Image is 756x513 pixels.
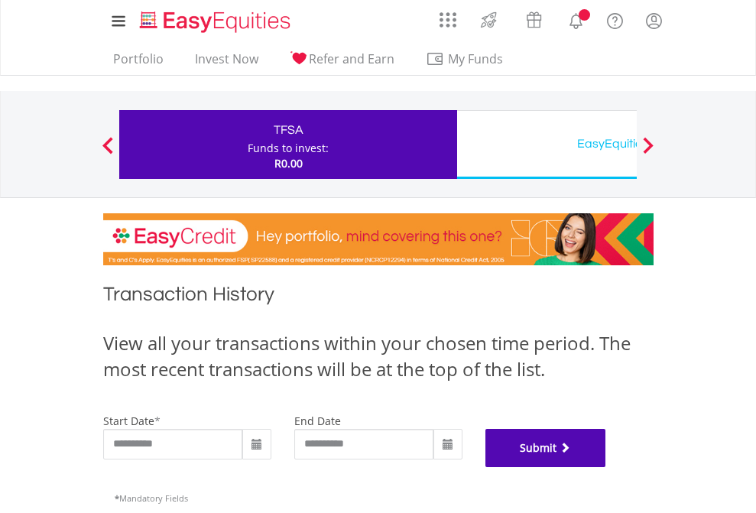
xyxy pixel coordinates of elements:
[103,414,154,428] label: start date
[521,8,547,32] img: vouchers-v2.svg
[189,51,264,75] a: Invest Now
[294,414,341,428] label: end date
[633,144,664,160] button: Next
[595,4,634,34] a: FAQ's and Support
[511,4,556,32] a: Vouchers
[426,49,526,69] span: My Funds
[634,4,673,37] a: My Profile
[103,281,654,315] h1: Transaction History
[103,330,654,383] div: View all your transactions within your chosen time period. The most recent transactions will be a...
[115,492,188,504] span: Mandatory Fields
[107,51,170,75] a: Portfolio
[556,4,595,34] a: Notifications
[476,8,501,32] img: thrive-v2.svg
[248,141,329,156] div: Funds to invest:
[440,11,456,28] img: grid-menu-icon.svg
[430,4,466,28] a: AppsGrid
[128,119,448,141] div: TFSA
[309,50,394,67] span: Refer and Earn
[485,429,606,467] button: Submit
[92,144,123,160] button: Previous
[274,156,303,170] span: R0.00
[284,51,401,75] a: Refer and Earn
[134,4,297,34] a: Home page
[103,213,654,265] img: EasyCredit Promotion Banner
[137,9,297,34] img: EasyEquities_Logo.png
